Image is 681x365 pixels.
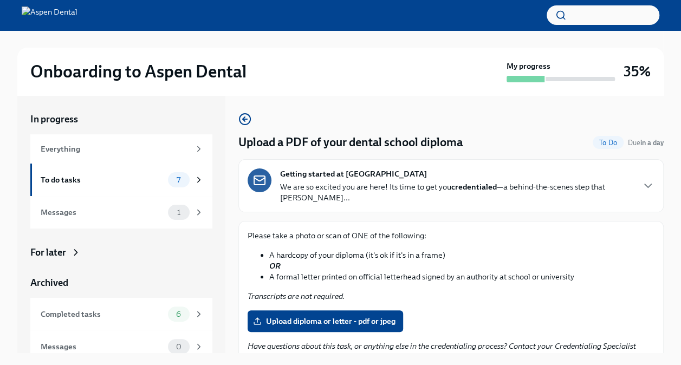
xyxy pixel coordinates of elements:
[30,134,212,164] a: Everything
[628,139,664,147] span: Due
[269,271,654,282] li: A formal letter printed on official letterhead signed by an authority at school or university
[507,61,550,71] strong: My progress
[628,138,664,148] span: October 7th, 2025 07:00
[248,291,345,301] em: Transcripts are not required.
[41,341,164,353] div: Messages
[30,276,212,289] a: Archived
[30,61,247,82] h2: Onboarding to Aspen Dental
[238,134,463,151] h4: Upload a PDF of your dental school diploma
[41,308,164,320] div: Completed tasks
[30,298,212,330] a: Completed tasks6
[170,176,187,184] span: 7
[269,261,281,271] strong: OR
[41,206,164,218] div: Messages
[451,182,497,192] strong: credentialed
[30,246,66,259] div: For later
[171,208,187,217] span: 1
[30,164,212,196] a: To do tasks7
[248,310,403,332] label: Upload diploma or letter - pdf or jpeg
[248,341,636,362] em: Have questions about this task, or anything else in the credentialing process? Contact your Crede...
[269,250,654,271] li: A hardcopy of your diploma (it's ok if it's in a frame)
[41,143,190,155] div: Everything
[248,230,654,241] p: Please take a photo or scan of ONE of the following:
[41,174,164,186] div: To do tasks
[30,246,212,259] a: For later
[255,316,395,327] span: Upload diploma or letter - pdf or jpeg
[30,196,212,229] a: Messages1
[30,330,212,363] a: Messages0
[30,113,212,126] a: In progress
[280,168,427,179] strong: Getting started at [GEOGRAPHIC_DATA]
[170,310,187,318] span: 6
[322,352,523,362] a: [EMAIL_ADDRESS][PERSON_NAME][DOMAIN_NAME]
[640,139,664,147] strong: in a day
[593,139,624,147] span: To Do
[170,343,188,351] span: 0
[624,62,651,81] h3: 35%
[22,6,77,24] img: Aspen Dental
[280,181,633,203] p: We are so excited you are here! Its time to get you —a behind-the-scenes step that [PERSON_NAME]...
